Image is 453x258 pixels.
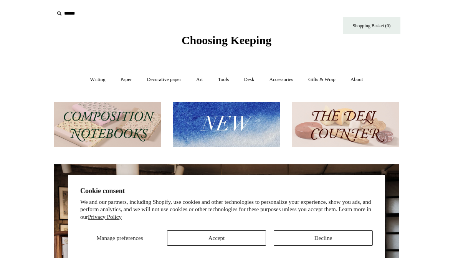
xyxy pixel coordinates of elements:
img: New.jpg__PID:f73bdf93-380a-4a35-bcfe-7823039498e1 [173,102,280,147]
a: Shopping Basket (0) [343,17,400,34]
a: Writing [83,69,112,90]
a: Paper [114,69,139,90]
a: Decorative paper [140,69,188,90]
a: Tools [211,69,236,90]
a: Art [189,69,210,90]
a: Accessories [263,69,300,90]
p: We and our partners, including Shopify, use cookies and other technologies to personalize your ex... [80,198,373,221]
span: Choosing Keeping [182,34,271,46]
button: Decline [274,230,373,246]
h2: Cookie consent [80,187,373,195]
button: Manage preferences [80,230,159,246]
img: The Deli Counter [292,102,399,147]
a: Desk [237,69,261,90]
span: Manage preferences [96,235,143,241]
button: Accept [167,230,266,246]
a: Gifts & Wrap [301,69,342,90]
a: Choosing Keeping [182,40,271,45]
img: 202302 Composition ledgers.jpg__PID:69722ee6-fa44-49dd-a067-31375e5d54ec [54,102,161,147]
a: About [344,69,370,90]
a: Privacy Policy [88,214,122,220]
